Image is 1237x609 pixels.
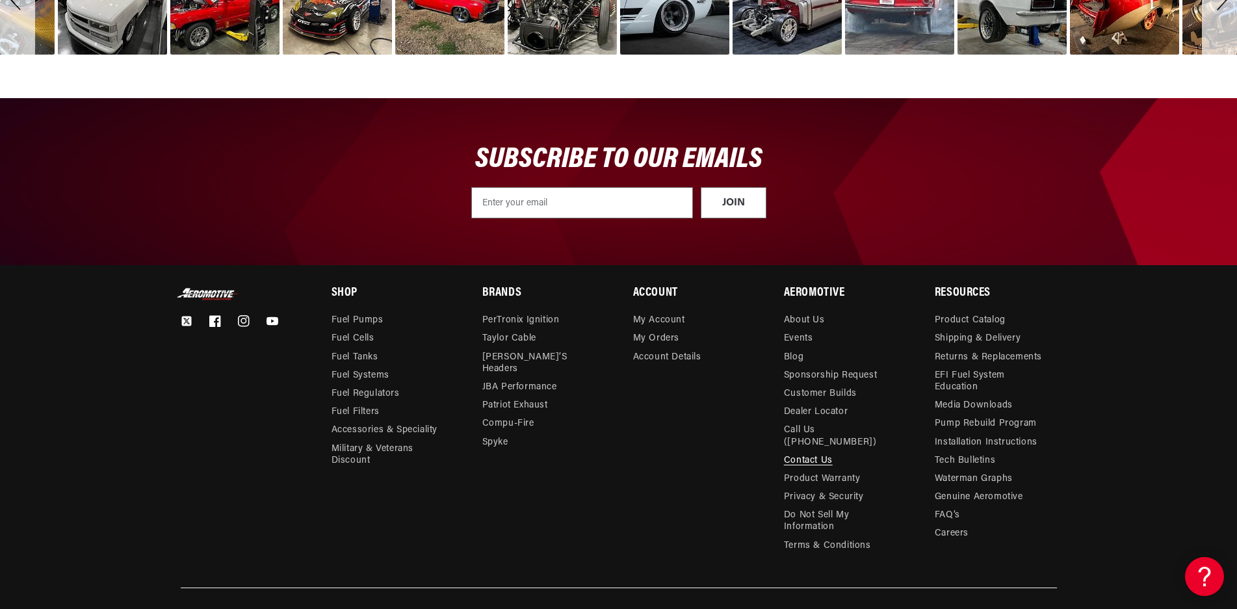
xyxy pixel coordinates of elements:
[482,396,548,415] a: Patriot Exhaust
[332,440,453,470] a: Military & Veterans Discount
[332,421,437,439] a: Accessories & Speciality
[633,330,679,348] a: My Orders
[475,145,762,174] span: SUBSCRIBE TO OUR EMAILS
[784,452,833,470] a: Contact Us
[784,385,857,403] a: Customer Builds
[935,488,1023,506] a: Genuine Aeromotive
[482,415,534,433] a: Compu-Fire
[701,187,766,218] button: JOIN
[482,348,594,378] a: [PERSON_NAME]’s Headers
[471,187,693,218] input: Enter your email
[332,315,384,330] a: Fuel Pumps
[332,367,389,385] a: Fuel Systems
[176,288,241,300] img: Aeromotive
[784,537,871,555] a: Terms & Conditions
[935,452,995,470] a: Tech Bulletins
[784,506,896,536] a: Do Not Sell My Information
[332,385,400,403] a: Fuel Regulators
[784,330,813,348] a: Events
[935,367,1047,396] a: EFI Fuel System Education
[935,434,1037,452] a: Installation Instructions
[482,378,557,396] a: JBA Performance
[332,330,374,348] a: Fuel Cells
[784,348,803,367] a: Blog
[784,315,825,330] a: About Us
[935,525,969,543] a: Careers
[633,348,701,367] a: Account Details
[332,348,378,367] a: Fuel Tanks
[935,330,1021,348] a: Shipping & Delivery
[935,396,1013,415] a: Media Downloads
[482,330,536,348] a: Taylor Cable
[332,403,380,421] a: Fuel Filters
[935,348,1042,367] a: Returns & Replacements
[784,403,848,421] a: Dealer Locator
[935,506,960,525] a: FAQ’s
[482,434,508,452] a: Spyke
[784,421,896,451] a: Call Us ([PHONE_NUMBER])
[935,415,1037,433] a: Pump Rebuild Program
[935,315,1006,330] a: Product Catalog
[784,367,877,385] a: Sponsorship Request
[482,315,560,330] a: PerTronix Ignition
[784,470,861,488] a: Product Warranty
[935,470,1013,488] a: Waterman Graphs
[633,315,685,330] a: My Account
[784,488,864,506] a: Privacy & Security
